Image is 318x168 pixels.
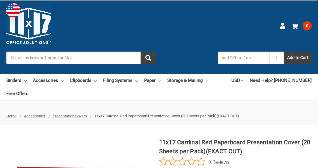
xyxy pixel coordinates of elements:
[250,74,312,87] a: Need Help? [PHONE_NUMBER]
[218,52,269,64] input: Add SKU to Cart
[159,157,230,166] button: Rated 0 out of 5 stars from 0 reviews. Jump to reviews.
[70,74,97,87] a: Clipboards
[292,18,312,34] a: 0
[231,74,243,87] a: USD
[6,3,51,48] img: 11x17.com
[284,52,312,64] button: Add to Cart
[167,74,208,87] a: Storage & Mailing
[94,114,239,118] span: 11x17 Cardinal Red Paperboard Presentation Cover (20 Sheets per Pack)(EXACT CUT)
[6,87,28,100] a: Free Offers
[159,138,312,156] h1: 11x17 Cardinal Red Paperboard Presentation Cover (20 Sheets per Pack)(EXACT CUT)
[6,3,20,17] img: duty and tax information for United States
[6,74,27,87] a: Binders
[6,114,16,118] a: Home
[303,21,312,30] span: 0
[33,74,64,87] a: Accessories
[103,74,138,87] a: Filing Systems
[6,52,156,64] input: Search by keyword, brand or SKU
[53,114,87,118] a: Presentation Covers
[144,74,161,87] a: Paper
[24,114,45,118] a: Accessories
